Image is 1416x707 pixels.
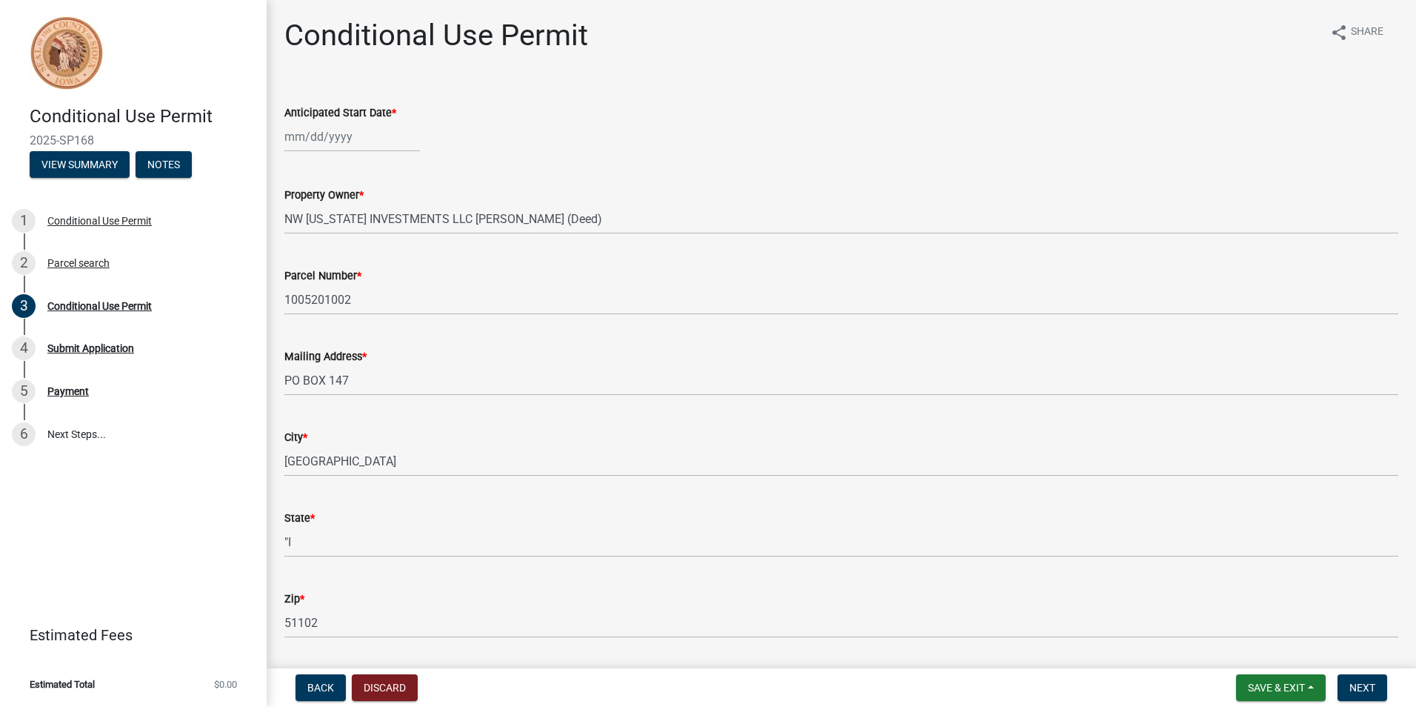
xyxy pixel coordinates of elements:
[1236,674,1326,701] button: Save & Exit
[12,379,36,403] div: 5
[284,122,420,152] input: mm/dd/yyyy
[284,433,307,443] label: City
[47,301,152,311] div: Conditional Use Permit
[1351,24,1383,42] span: Share
[295,674,346,701] button: Back
[47,216,152,226] div: Conditional Use Permit
[30,106,255,127] h4: Conditional Use Permit
[284,352,367,362] label: Mailing Address
[47,343,134,353] div: Submit Application
[284,18,588,53] h1: Conditional Use Permit
[12,620,243,650] a: Estimated Fees
[30,680,95,689] span: Estimated Total
[1330,24,1348,42] i: share
[30,133,237,147] span: 2025-SP168
[47,386,89,396] div: Payment
[12,336,36,360] div: 4
[30,151,130,178] button: View Summary
[1318,18,1395,47] button: shareShare
[30,16,104,90] img: Sioux County, Iowa
[1248,682,1305,694] span: Save & Exit
[284,514,315,524] label: State
[284,594,304,605] label: Zip
[47,258,110,268] div: Parcel search
[12,251,36,275] div: 2
[30,159,130,171] wm-modal-confirm: Summary
[284,190,364,201] label: Property Owner
[307,682,334,694] span: Back
[12,209,36,233] div: 1
[136,159,192,171] wm-modal-confirm: Notes
[1337,674,1387,701] button: Next
[352,674,418,701] button: Discard
[12,422,36,446] div: 6
[284,108,396,119] label: Anticipated Start Date
[214,680,237,689] span: $0.00
[12,294,36,318] div: 3
[284,271,361,282] label: Parcel Number
[136,151,192,178] button: Notes
[1349,682,1375,694] span: Next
